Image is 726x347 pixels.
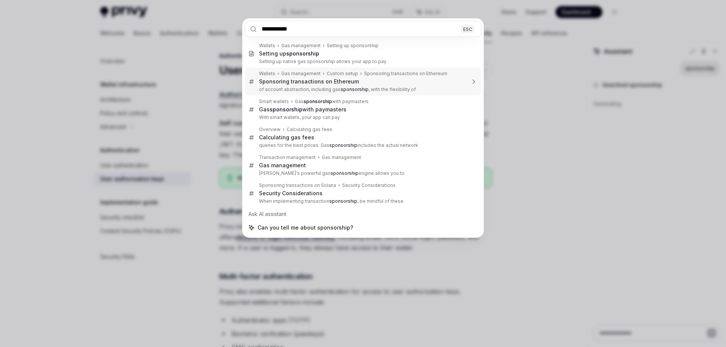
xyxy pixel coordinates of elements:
[295,99,369,105] div: Gas with paymasters
[329,142,357,148] b: sponsorship
[259,142,465,148] p: queries for the best prices. Gas includes the actual network
[259,50,319,57] div: Setting up
[281,71,321,77] div: Gas management
[259,154,316,160] div: Transaction management
[341,86,369,92] b: sponsorship
[259,126,281,133] div: Overview
[259,162,306,169] div: Gas management
[259,71,275,77] div: Wallets
[461,25,475,33] div: ESC
[259,86,465,93] p: of account abstraction, including gas , with the flexibility of
[259,114,465,120] p: With smart wallets, your app can pay
[245,207,481,221] div: Ask AI assistant
[330,170,358,176] b: sponsorship
[322,154,361,160] div: Gas management
[259,43,275,49] div: Wallets
[327,43,379,49] div: Setting up sponsorship
[342,182,396,188] div: Security Considerations
[364,71,447,77] div: Sponsoring transactions on Ethereum
[286,50,319,57] b: sponsorship
[259,190,323,197] div: Security Considerations
[327,71,358,77] div: Custom setup
[270,106,302,113] b: sponsorship
[329,198,357,204] b: sponsorship
[259,170,465,176] p: [PERSON_NAME]'s powerful gas engine allows you to
[259,99,289,105] div: Smart wallets
[259,134,314,141] div: Calculating gas fees
[258,224,353,231] span: Can you tell me about sponsorship?
[304,99,332,104] b: sponsorship
[259,59,465,65] p: Setting up native gas sponsorship allows your app to pay
[259,106,346,113] div: Gas with paymasters
[259,182,336,188] div: Sponsoring transactions on Solana
[287,126,332,133] div: Calculating gas fees
[259,198,465,204] p: When implementing transaction , be mindful of these
[259,78,359,85] div: Sponsoring transactions on Ethereum
[281,43,321,49] div: Gas management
